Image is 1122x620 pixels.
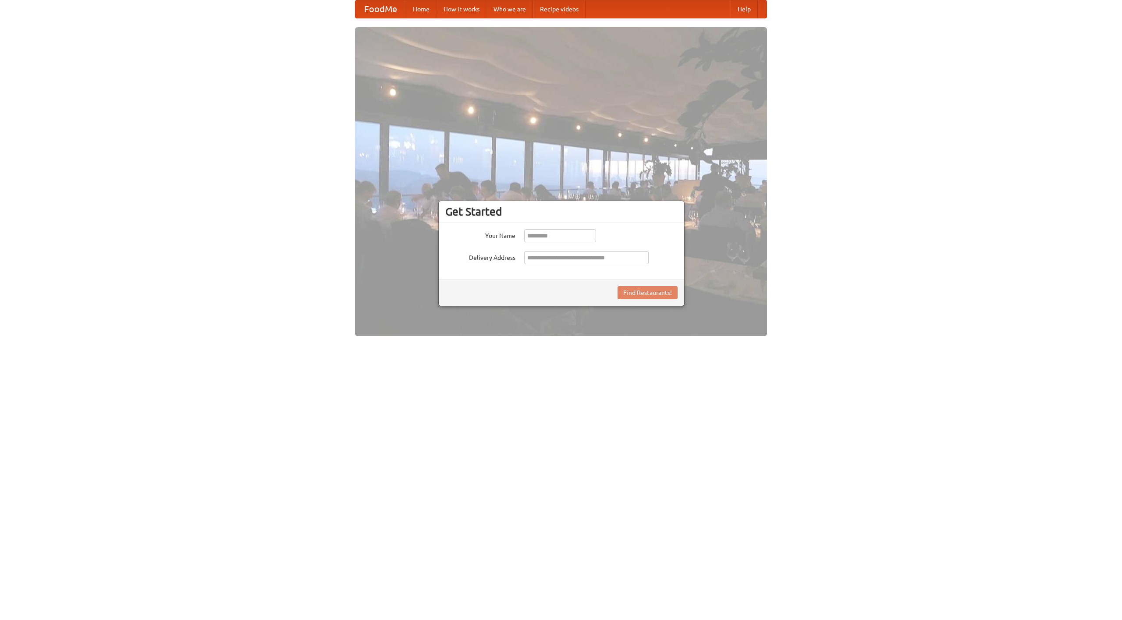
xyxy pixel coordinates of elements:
label: Delivery Address [445,251,515,262]
label: Your Name [445,229,515,240]
a: Recipe videos [533,0,586,18]
a: Who we are [486,0,533,18]
a: How it works [437,0,486,18]
a: Help [731,0,758,18]
button: Find Restaurants! [618,286,678,299]
a: Home [406,0,437,18]
h3: Get Started [445,205,678,218]
a: FoodMe [355,0,406,18]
